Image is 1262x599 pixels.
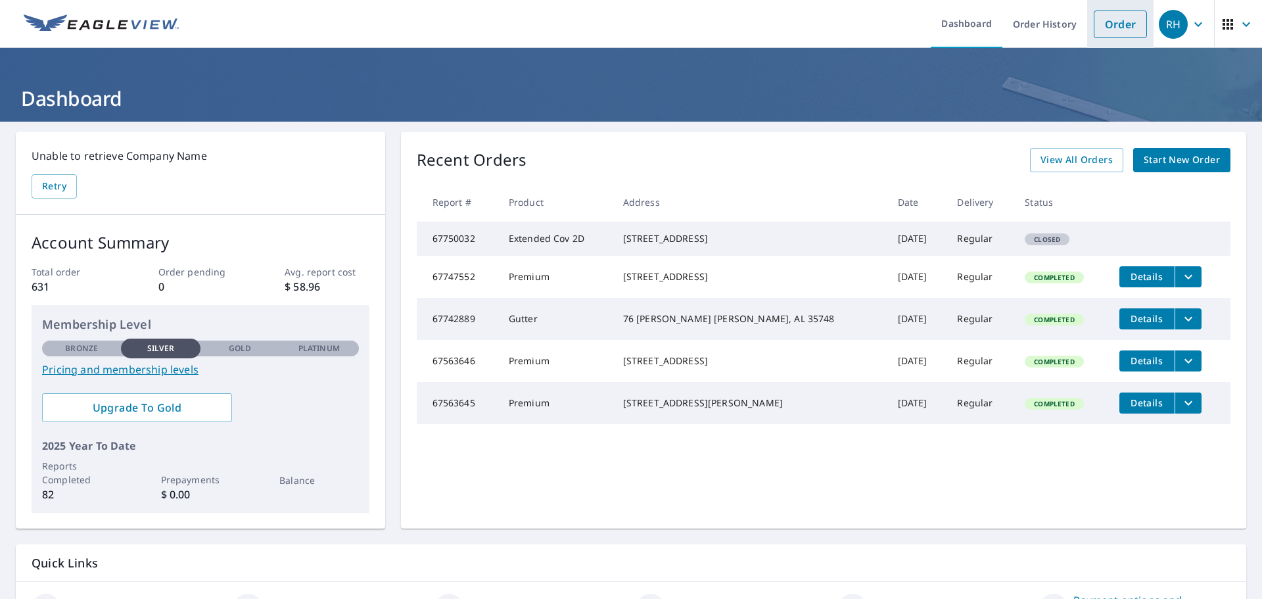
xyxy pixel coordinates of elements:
[498,382,613,424] td: Premium
[1133,148,1230,172] a: Start New Order
[887,382,947,424] td: [DATE]
[53,400,222,415] span: Upgrade To Gold
[42,316,359,333] p: Membership Level
[947,382,1014,424] td: Regular
[1175,266,1202,287] button: filesDropdownBtn-67747552
[42,178,66,195] span: Retry
[417,148,527,172] p: Recent Orders
[1026,357,1082,366] span: Completed
[1026,235,1068,244] span: Closed
[498,256,613,298] td: Premium
[887,340,947,382] td: [DATE]
[1030,148,1123,172] a: View All Orders
[417,382,498,424] td: 67563645
[623,396,877,410] div: [STREET_ADDRESS][PERSON_NAME]
[887,183,947,222] th: Date
[613,183,887,222] th: Address
[1175,350,1202,371] button: filesDropdownBtn-67563646
[161,487,240,502] p: $ 0.00
[498,298,613,340] td: Gutter
[32,174,77,199] button: Retry
[417,222,498,256] td: 67750032
[417,298,498,340] td: 67742889
[298,343,340,354] p: Platinum
[947,298,1014,340] td: Regular
[1127,270,1167,283] span: Details
[42,438,359,454] p: 2025 Year To Date
[947,222,1014,256] td: Regular
[947,183,1014,222] th: Delivery
[229,343,251,354] p: Gold
[1119,308,1175,329] button: detailsBtn-67742889
[1119,266,1175,287] button: detailsBtn-67747552
[947,256,1014,298] td: Regular
[1119,350,1175,371] button: detailsBtn-67563646
[1127,312,1167,325] span: Details
[32,148,369,164] p: Unable to retrieve Company Name
[42,393,232,422] a: Upgrade To Gold
[498,222,613,256] td: Extended Cov 2D
[623,270,877,283] div: [STREET_ADDRESS]
[887,256,947,298] td: [DATE]
[285,265,369,279] p: Avg. report cost
[1127,354,1167,367] span: Details
[1026,399,1082,408] span: Completed
[158,279,243,295] p: 0
[1175,393,1202,414] button: filesDropdownBtn-67563645
[887,222,947,256] td: [DATE]
[147,343,175,354] p: Silver
[498,340,613,382] td: Premium
[947,340,1014,382] td: Regular
[417,183,498,222] th: Report #
[1127,396,1167,409] span: Details
[32,555,1230,571] p: Quick Links
[285,279,369,295] p: $ 58.96
[417,256,498,298] td: 67747552
[1175,308,1202,329] button: filesDropdownBtn-67742889
[32,265,116,279] p: Total order
[16,85,1246,112] h1: Dashboard
[417,340,498,382] td: 67563646
[161,473,240,487] p: Prepayments
[887,298,947,340] td: [DATE]
[623,312,877,325] div: 76 [PERSON_NAME] [PERSON_NAME], AL 35748
[42,487,121,502] p: 82
[24,14,179,34] img: EV Logo
[279,473,358,487] p: Balance
[623,354,877,368] div: [STREET_ADDRESS]
[1159,10,1188,39] div: RH
[623,232,877,245] div: [STREET_ADDRESS]
[1026,315,1082,324] span: Completed
[158,265,243,279] p: Order pending
[1144,152,1220,168] span: Start New Order
[498,183,613,222] th: Product
[32,279,116,295] p: 631
[42,459,121,487] p: Reports Completed
[1119,393,1175,414] button: detailsBtn-67563645
[65,343,98,354] p: Bronze
[1026,273,1082,282] span: Completed
[42,362,359,377] a: Pricing and membership levels
[1094,11,1147,38] a: Order
[1014,183,1108,222] th: Status
[1040,152,1113,168] span: View All Orders
[32,231,369,254] p: Account Summary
